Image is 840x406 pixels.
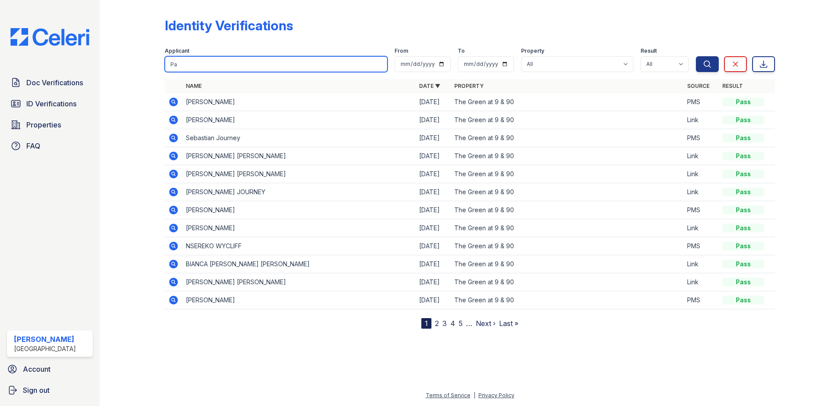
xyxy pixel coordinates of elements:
[722,170,764,178] div: Pass
[416,291,451,309] td: [DATE]
[722,206,764,214] div: Pass
[182,219,416,237] td: [PERSON_NAME]
[454,83,484,89] a: Property
[451,237,684,255] td: The Green at 9 & 90
[182,291,416,309] td: [PERSON_NAME]
[684,93,719,111] td: PMS
[722,224,764,232] div: Pass
[451,273,684,291] td: The Green at 9 & 90
[684,165,719,183] td: Link
[23,385,50,395] span: Sign out
[416,147,451,165] td: [DATE]
[684,273,719,291] td: Link
[458,47,465,54] label: To
[395,47,408,54] label: From
[722,278,764,286] div: Pass
[14,334,76,344] div: [PERSON_NAME]
[26,141,40,151] span: FAQ
[165,47,189,54] label: Applicant
[722,242,764,250] div: Pass
[416,219,451,237] td: [DATE]
[684,219,719,237] td: Link
[684,147,719,165] td: Link
[684,255,719,273] td: Link
[182,93,416,111] td: [PERSON_NAME]
[416,273,451,291] td: [DATE]
[722,116,764,124] div: Pass
[722,260,764,268] div: Pass
[684,291,719,309] td: PMS
[4,28,96,46] img: CE_Logo_Blue-a8612792a0a2168367f1c8372b55b34899dd931a85d93a1a3d3e32e68fde9ad4.png
[451,291,684,309] td: The Green at 9 & 90
[474,392,475,399] div: |
[419,83,440,89] a: Date ▼
[4,360,96,378] a: Account
[722,134,764,142] div: Pass
[416,93,451,111] td: [DATE]
[416,129,451,147] td: [DATE]
[451,93,684,111] td: The Green at 9 & 90
[426,392,471,399] a: Terms of Service
[499,319,518,328] a: Last »
[182,273,416,291] td: [PERSON_NAME] [PERSON_NAME]
[451,111,684,129] td: The Green at 9 & 90
[459,319,463,328] a: 5
[182,237,416,255] td: NSEREKO WYCLIFF
[182,147,416,165] td: [PERSON_NAME] [PERSON_NAME]
[521,47,544,54] label: Property
[26,77,83,88] span: Doc Verifications
[451,129,684,147] td: The Green at 9 & 90
[182,129,416,147] td: Sebastian Journey
[23,364,51,374] span: Account
[165,18,293,33] div: Identity Verifications
[7,137,93,155] a: FAQ
[450,319,455,328] a: 4
[451,165,684,183] td: The Green at 9 & 90
[687,83,710,89] a: Source
[451,183,684,201] td: The Green at 9 & 90
[182,165,416,183] td: [PERSON_NAME] [PERSON_NAME]
[435,319,439,328] a: 2
[722,98,764,106] div: Pass
[684,129,719,147] td: PMS
[7,74,93,91] a: Doc Verifications
[684,237,719,255] td: PMS
[182,255,416,273] td: BIANCA [PERSON_NAME] [PERSON_NAME]
[7,95,93,112] a: ID Verifications
[478,392,514,399] a: Privacy Policy
[451,255,684,273] td: The Green at 9 & 90
[7,116,93,134] a: Properties
[416,201,451,219] td: [DATE]
[416,183,451,201] td: [DATE]
[421,318,431,329] div: 1
[182,111,416,129] td: [PERSON_NAME]
[476,319,496,328] a: Next ›
[416,255,451,273] td: [DATE]
[4,381,96,399] a: Sign out
[26,98,76,109] span: ID Verifications
[641,47,657,54] label: Result
[182,183,416,201] td: [PERSON_NAME] JOURNEY
[14,344,76,353] div: [GEOGRAPHIC_DATA]
[442,319,447,328] a: 3
[722,296,764,304] div: Pass
[451,219,684,237] td: The Green at 9 & 90
[722,188,764,196] div: Pass
[26,120,61,130] span: Properties
[186,83,202,89] a: Name
[684,201,719,219] td: PMS
[722,83,743,89] a: Result
[684,111,719,129] td: Link
[466,318,472,329] span: …
[451,147,684,165] td: The Green at 9 & 90
[182,201,416,219] td: [PERSON_NAME]
[451,201,684,219] td: The Green at 9 & 90
[165,56,387,72] input: Search by name or phone number
[722,152,764,160] div: Pass
[416,237,451,255] td: [DATE]
[416,111,451,129] td: [DATE]
[684,183,719,201] td: Link
[416,165,451,183] td: [DATE]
